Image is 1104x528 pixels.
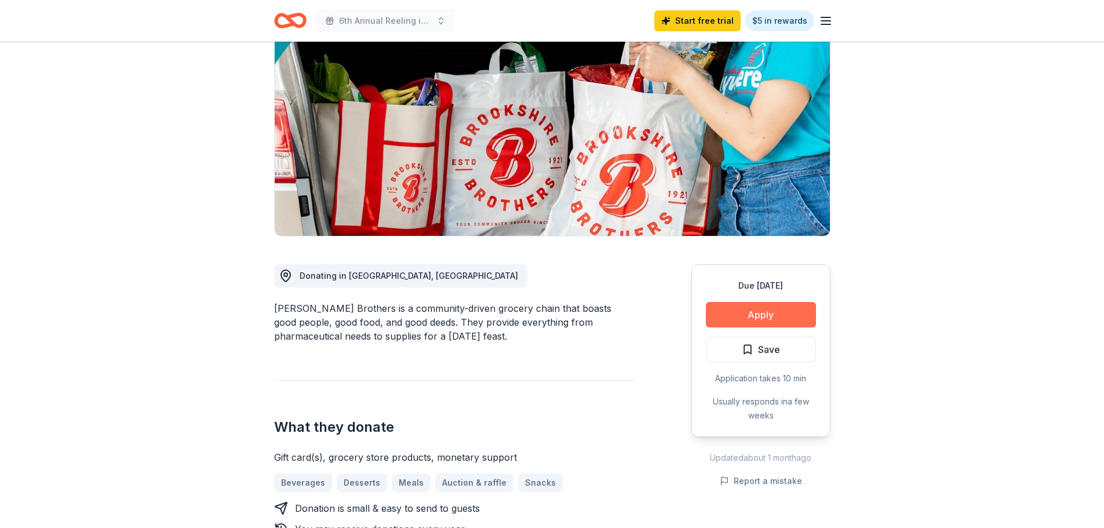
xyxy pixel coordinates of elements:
[274,301,636,343] div: [PERSON_NAME] Brothers is a community-driven grocery chain that boasts good people, good food, an...
[706,372,816,385] div: Application takes 10 min
[274,418,636,436] h2: What they donate
[392,474,431,492] a: Meals
[337,474,387,492] a: Desserts
[706,395,816,423] div: Usually responds in a few weeks
[316,9,455,32] button: 6th Annual Reeling in the Cure Bass Tournament at [GEOGRAPHIC_DATA]
[274,474,332,492] a: Beverages
[706,302,816,327] button: Apply
[758,342,780,357] span: Save
[706,279,816,293] div: Due [DATE]
[339,14,432,28] span: 6th Annual Reeling in the Cure Bass Tournament at [GEOGRAPHIC_DATA]
[435,474,513,492] a: Auction & raffle
[274,450,636,464] div: Gift card(s), grocery store products, monetary support
[745,10,814,31] a: $5 in rewards
[518,474,563,492] a: Snacks
[300,271,518,281] span: Donating in [GEOGRAPHIC_DATA], [GEOGRAPHIC_DATA]
[275,14,830,236] img: Image for Brookshire Brothers
[654,10,741,31] a: Start free trial
[295,501,480,515] div: Donation is small & easy to send to guests
[691,451,830,465] div: Updated about 1 month ago
[706,337,816,362] button: Save
[274,7,307,34] a: Home
[720,474,802,488] button: Report a mistake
